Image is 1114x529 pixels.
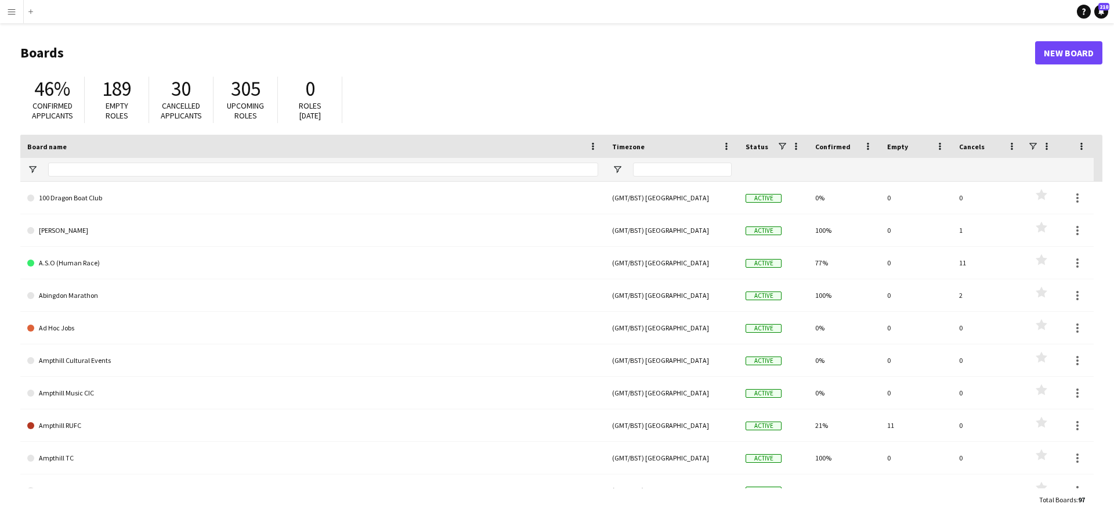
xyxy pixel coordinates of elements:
div: 0 [880,247,952,279]
span: 218 [1098,3,1109,10]
div: 0 [952,344,1024,376]
div: 100% [808,214,880,246]
div: 0 [880,474,952,506]
button: Open Filter Menu [27,164,38,175]
span: Active [746,422,782,430]
a: Ampthill RUFC [27,409,598,442]
span: Empty [887,142,908,151]
div: : [1039,488,1085,511]
a: New Board [1035,41,1102,64]
span: Cancels [959,142,985,151]
div: 0% [808,474,880,506]
a: Ampthill Cultural Events [27,344,598,377]
div: (GMT/BST) [GEOGRAPHIC_DATA] [605,214,739,246]
span: Empty roles [106,100,128,121]
span: Active [746,259,782,268]
div: 0 [880,377,952,409]
div: (GMT/BST) [GEOGRAPHIC_DATA] [605,442,739,474]
span: Total Boards [1039,495,1076,504]
div: 0 [880,214,952,246]
span: Active [746,454,782,463]
div: 0% [808,312,880,344]
span: Confirmed [815,142,851,151]
div: 2 [952,279,1024,311]
span: Active [746,226,782,235]
div: 0 [952,442,1024,474]
span: Status [746,142,768,151]
div: (GMT/BST) [GEOGRAPHIC_DATA] [605,474,739,506]
div: 0 [952,377,1024,409]
div: 11 [880,409,952,441]
div: 21% [808,409,880,441]
div: 0% [808,344,880,376]
span: 46% [34,76,70,102]
span: Upcoming roles [227,100,264,121]
div: (GMT/BST) [GEOGRAPHIC_DATA] [605,312,739,344]
input: Board name Filter Input [48,163,598,177]
a: Ampthill vs [MEDICAL_DATA] [27,474,598,507]
span: Active [746,292,782,300]
span: 189 [102,76,132,102]
span: Cancelled applicants [161,100,202,121]
input: Timezone Filter Input [633,163,732,177]
div: 77% [808,247,880,279]
a: A.S.O (Human Race) [27,247,598,279]
div: (GMT/BST) [GEOGRAPHIC_DATA] [605,247,739,279]
div: 11 [952,247,1024,279]
div: 0 [952,409,1024,441]
div: 0 [952,474,1024,506]
span: Active [746,324,782,333]
div: (GMT/BST) [GEOGRAPHIC_DATA] [605,182,739,214]
span: Confirmed applicants [32,100,73,121]
span: 0 [305,76,315,102]
div: 0 [880,182,952,214]
span: 30 [171,76,191,102]
div: 0 [880,312,952,344]
div: 0 [952,312,1024,344]
div: 100% [808,442,880,474]
a: [PERSON_NAME] [27,214,598,247]
a: 218 [1094,5,1108,19]
span: Roles [DATE] [299,100,321,121]
a: Ampthill TC [27,442,598,474]
div: 100% [808,279,880,311]
span: Active [746,487,782,495]
a: Ad Hoc Jobs [27,312,598,344]
div: 0 [952,182,1024,214]
div: (GMT/BST) [GEOGRAPHIC_DATA] [605,279,739,311]
a: Ampthill Music CIC [27,377,598,409]
div: 0 [880,279,952,311]
a: 100 Dragon Boat Club [27,182,598,214]
span: Timezone [612,142,645,151]
span: Board name [27,142,67,151]
div: (GMT/BST) [GEOGRAPHIC_DATA] [605,344,739,376]
span: Active [746,389,782,398]
div: 0% [808,377,880,409]
div: 1 [952,214,1024,246]
div: (GMT/BST) [GEOGRAPHIC_DATA] [605,409,739,441]
a: Abingdon Marathon [27,279,598,312]
button: Open Filter Menu [612,164,623,175]
div: 0% [808,182,880,214]
span: 97 [1078,495,1085,504]
span: Active [746,357,782,365]
h1: Boards [20,44,1035,62]
span: Active [746,194,782,203]
span: 305 [231,76,261,102]
div: 0 [880,344,952,376]
div: 0 [880,442,952,474]
div: (GMT/BST) [GEOGRAPHIC_DATA] [605,377,739,409]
